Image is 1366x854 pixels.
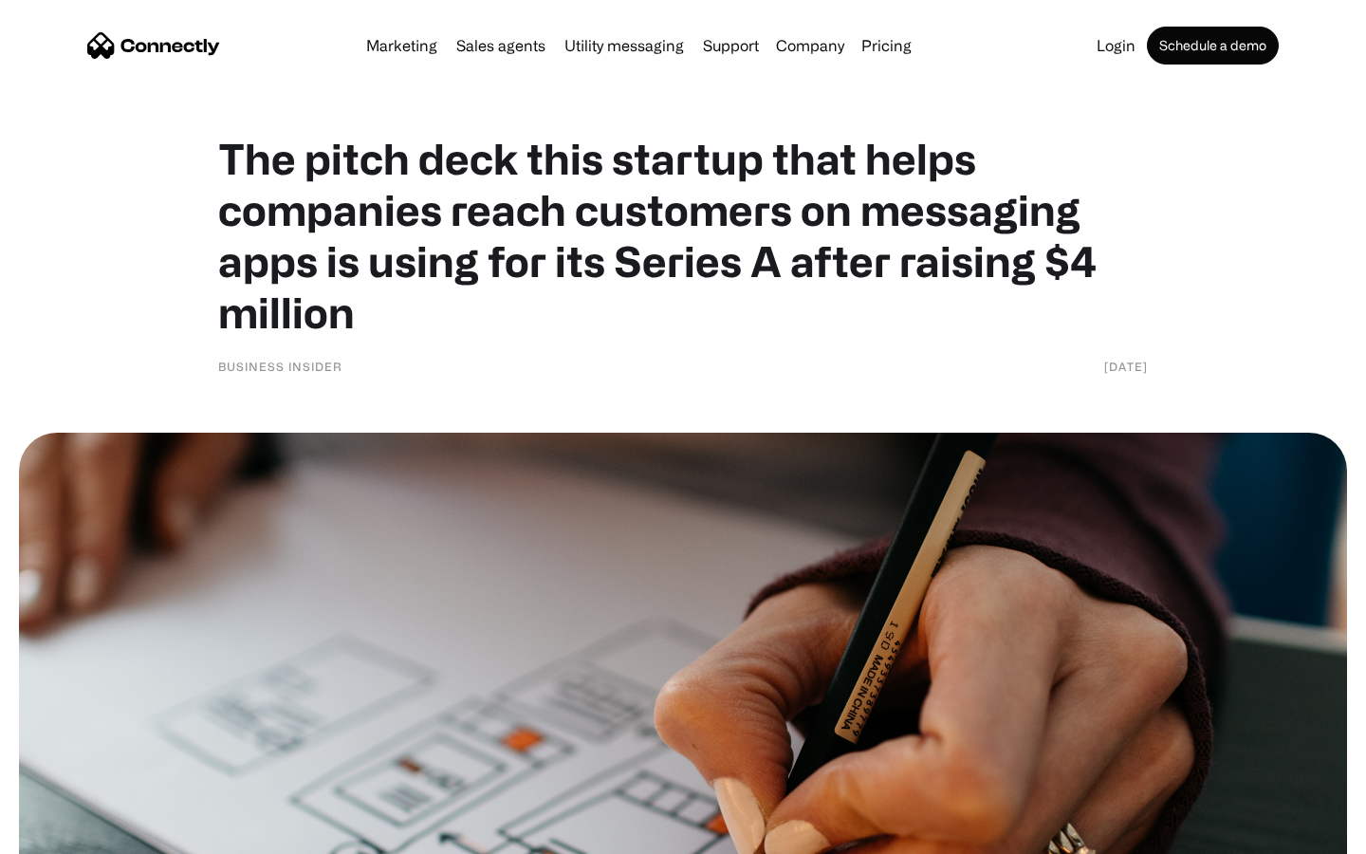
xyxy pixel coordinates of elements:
[38,821,114,847] ul: Language list
[19,821,114,847] aside: Language selected: English
[1104,357,1148,376] div: [DATE]
[359,38,445,53] a: Marketing
[557,38,692,53] a: Utility messaging
[776,32,844,59] div: Company
[1147,27,1279,65] a: Schedule a demo
[695,38,766,53] a: Support
[1089,38,1143,53] a: Login
[854,38,919,53] a: Pricing
[449,38,553,53] a: Sales agents
[218,357,342,376] div: Business Insider
[218,133,1148,338] h1: The pitch deck this startup that helps companies reach customers on messaging apps is using for i...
